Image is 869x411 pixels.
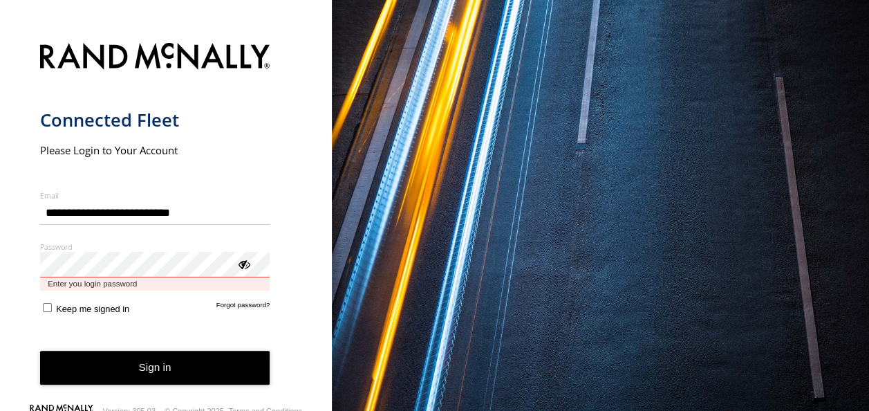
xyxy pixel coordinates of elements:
div: ViewPassword [236,257,250,271]
input: Keep me signed in [43,303,52,312]
img: Rand McNally [40,40,270,75]
span: Enter you login password [40,277,270,291]
label: Email [40,190,270,201]
label: Password [40,241,270,252]
button: Sign in [40,351,270,385]
span: Keep me signed in [56,304,129,314]
h2: Please Login to Your Account [40,143,270,157]
h1: Connected Fleet [40,109,270,131]
form: main [40,35,292,407]
a: Forgot password? [216,301,270,314]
